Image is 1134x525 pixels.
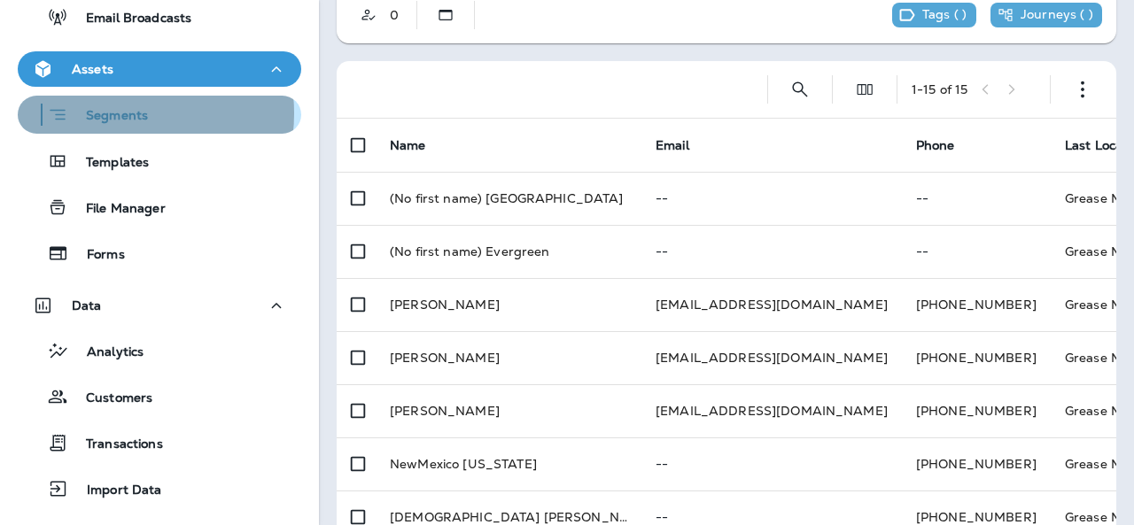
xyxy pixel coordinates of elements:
p: Customers [68,390,152,407]
p: Data [72,298,102,313]
button: Assets [18,51,301,87]
td: [EMAIL_ADDRESS][DOMAIN_NAME] [641,384,902,437]
button: Edit Fields [847,72,882,107]
p: Segments [68,108,148,126]
p: File Manager [68,201,166,218]
td: [PERSON_NAME] [376,278,641,331]
td: [PHONE_NUMBER] [902,331,1051,384]
p: -- [656,457,888,471]
span: Phone [916,137,955,153]
div: This segment is not used in any journeys [990,3,1102,27]
button: Customers [18,378,301,415]
p: Tags ( ) [922,7,967,23]
p: -- [656,191,888,205]
button: Forms [18,235,301,272]
p: -- [656,510,888,524]
div: This segment has no tags [892,3,976,27]
p: Analytics [69,344,144,361]
td: [PHONE_NUMBER] [902,437,1051,490]
td: (No first name) [GEOGRAPHIC_DATA] [376,172,641,225]
td: [EMAIL_ADDRESS][DOMAIN_NAME] [641,331,902,384]
button: File Manager [18,189,301,226]
td: NewMexico [US_STATE] [376,437,641,490]
p: -- [916,191,1037,205]
button: Transactions [18,424,301,461]
td: (No first name) Evergreen [376,225,641,278]
p: -- [656,244,888,259]
button: Segments [18,96,301,134]
button: Search Segments [782,72,818,107]
td: [PERSON_NAME] [376,331,641,384]
p: Forms [69,247,125,264]
td: [PHONE_NUMBER] [902,278,1051,331]
td: [PHONE_NUMBER] [902,384,1051,437]
button: Templates [18,143,301,180]
p: Email Broadcasts [68,11,191,27]
button: Import Data [18,470,301,507]
td: [PERSON_NAME] [376,384,641,437]
p: Templates [68,155,149,172]
p: Journeys ( ) [1021,7,1093,23]
p: Import Data [69,483,162,499]
span: Name [390,137,426,153]
span: Email [656,137,689,153]
p: -- [916,244,1037,259]
td: [EMAIL_ADDRESS][DOMAIN_NAME] [641,278,902,331]
p: Assets [72,62,113,76]
button: Analytics [18,332,301,369]
div: 0 [386,8,416,22]
p: Transactions [68,436,163,453]
button: Data [18,288,301,323]
div: 1 - 15 of 15 [912,82,967,97]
